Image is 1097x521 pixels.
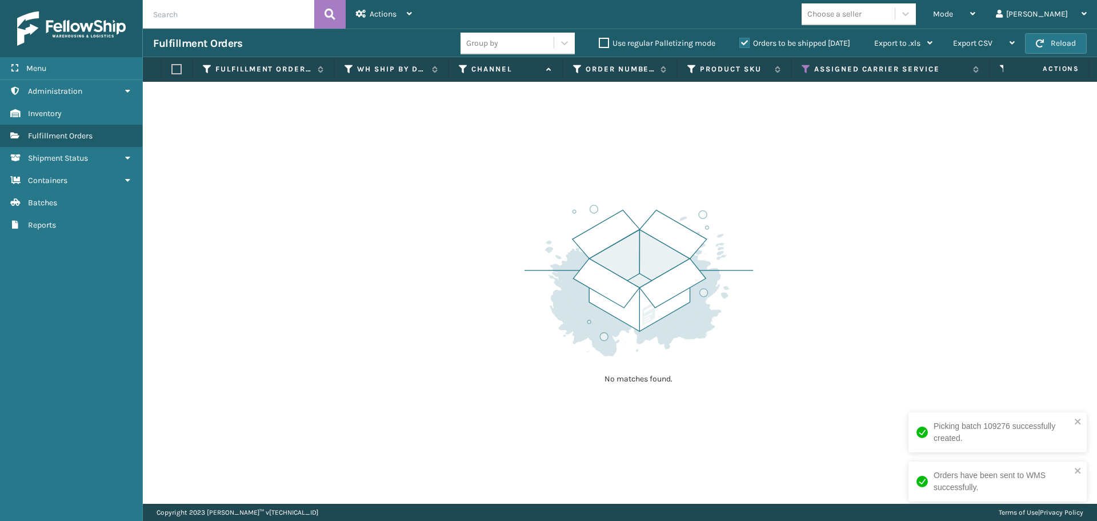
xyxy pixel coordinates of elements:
div: Picking batch 109276 successfully created. [934,420,1071,444]
span: Containers [28,176,67,185]
span: Mode [933,9,953,19]
div: Orders have been sent to WMS successfully. [934,470,1071,494]
div: Group by [466,37,498,49]
label: Use regular Palletizing mode [599,38,715,48]
span: Menu [26,63,46,73]
span: Actions [370,9,397,19]
div: Choose a seller [807,8,862,20]
span: Export CSV [953,38,992,48]
span: Reports [28,220,56,230]
span: Administration [28,86,82,96]
label: Fulfillment Order Id [215,64,312,74]
label: WH Ship By Date [357,64,426,74]
span: Actions [1007,59,1086,78]
label: Channel [471,64,541,74]
span: Shipment Status [28,153,88,163]
label: Assigned Carrier Service [814,64,967,74]
label: Orders to be shipped [DATE] [739,38,850,48]
span: Export to .xls [874,38,920,48]
p: Copyright 2023 [PERSON_NAME]™ v [TECHNICAL_ID] [157,504,318,521]
label: Product SKU [700,64,769,74]
label: Order Number [586,64,655,74]
button: Reload [1025,33,1087,54]
img: logo [17,11,126,46]
h3: Fulfillment Orders [153,37,242,50]
span: Batches [28,198,57,208]
span: Inventory [28,109,62,118]
button: close [1074,466,1082,477]
button: close [1074,417,1082,428]
span: Fulfillment Orders [28,131,93,141]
